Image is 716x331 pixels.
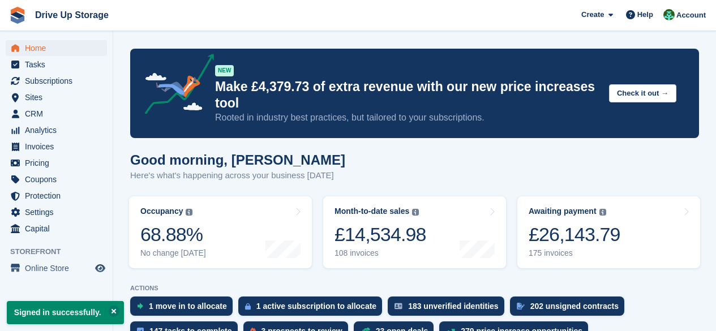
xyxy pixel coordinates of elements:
[130,169,345,182] p: Here's what's happening across your business [DATE]
[529,248,620,258] div: 175 invoices
[25,73,93,89] span: Subscriptions
[137,303,143,309] img: move_ins_to_allocate_icon-fdf77a2bb77ea45bf5b3d319d69a93e2d87916cf1d5bf7949dd705db3b84f3ca.svg
[529,223,620,246] div: £26,143.79
[6,171,107,187] a: menu
[135,54,215,118] img: price-adjustments-announcement-icon-8257ccfd72463d97f412b2fc003d46551f7dbcb40ab6d574587a9cd5c0d94...
[25,204,93,220] span: Settings
[25,155,93,171] span: Pricing
[25,106,93,122] span: CRM
[6,89,107,105] a: menu
[663,9,675,20] img: Camille
[7,301,124,324] p: Signed in successfully.
[609,84,676,103] button: Check it out →
[6,139,107,154] a: menu
[130,296,238,321] a: 1 move in to allocate
[140,248,206,258] div: No change [DATE]
[530,302,619,311] div: 202 unsigned contracts
[245,303,251,310] img: active_subscription_to_allocate_icon-d502201f5373d7db506a760aba3b589e785aa758c864c3986d89f69b8ff3...
[25,122,93,138] span: Analytics
[130,152,345,167] h1: Good morning, [PERSON_NAME]
[323,196,506,268] a: Month-to-date sales £14,534.98 108 invoices
[25,171,93,187] span: Coupons
[6,106,107,122] a: menu
[256,302,376,311] div: 1 active subscription to allocate
[10,246,113,257] span: Storefront
[93,261,107,275] a: Preview store
[335,223,426,246] div: £14,534.98
[149,302,227,311] div: 1 move in to allocate
[140,207,183,216] div: Occupancy
[25,89,93,105] span: Sites
[215,79,600,111] p: Make £4,379.73 of extra revenue with our new price increases tool
[6,57,107,72] a: menu
[6,260,107,276] a: menu
[215,65,234,76] div: NEW
[517,303,525,309] img: contract_signature_icon-13c848040528278c33f63329250d36e43548de30e8caae1d1a13099fd9432cc5.svg
[6,122,107,138] a: menu
[335,207,409,216] div: Month-to-date sales
[408,302,499,311] div: 183 unverified identities
[9,7,26,24] img: stora-icon-8386f47178a22dfd0bd8f6a31ec36ba5ce8667c1dd55bd0f319d3a0aa187defe.svg
[388,296,510,321] a: 183 unverified identities
[599,209,606,216] img: icon-info-grey-7440780725fd019a000dd9b08b2336e03edf1995a4989e88bcd33f0948082b44.svg
[25,188,93,204] span: Protection
[395,303,402,309] img: verify_identity-adf6edd0f0f0b5bbfe63781bf79b02c33cf7c696d77639b501bdc392416b5a36.svg
[6,221,107,237] a: menu
[25,40,93,56] span: Home
[25,260,93,276] span: Online Store
[529,207,597,216] div: Awaiting payment
[6,204,107,220] a: menu
[129,196,312,268] a: Occupancy 68.88% No change [DATE]
[25,221,93,237] span: Capital
[517,196,700,268] a: Awaiting payment £26,143.79 175 invoices
[510,296,630,321] a: 202 unsigned contracts
[25,139,93,154] span: Invoices
[6,155,107,171] a: menu
[6,40,107,56] a: menu
[637,9,653,20] span: Help
[581,9,604,20] span: Create
[335,248,426,258] div: 108 invoices
[6,73,107,89] a: menu
[238,296,388,321] a: 1 active subscription to allocate
[25,57,93,72] span: Tasks
[140,223,206,246] div: 68.88%
[31,6,113,24] a: Drive Up Storage
[412,209,419,216] img: icon-info-grey-7440780725fd019a000dd9b08b2336e03edf1995a4989e88bcd33f0948082b44.svg
[186,209,192,216] img: icon-info-grey-7440780725fd019a000dd9b08b2336e03edf1995a4989e88bcd33f0948082b44.svg
[215,111,600,124] p: Rooted in industry best practices, but tailored to your subscriptions.
[676,10,706,21] span: Account
[130,285,699,292] p: ACTIONS
[6,188,107,204] a: menu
